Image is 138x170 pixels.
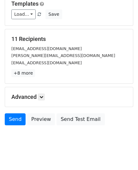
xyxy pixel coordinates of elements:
a: Load... [11,9,36,19]
h5: Advanced [11,93,127,100]
a: Preview [27,113,55,125]
a: Send [5,113,26,125]
button: Save [45,9,62,19]
h5: 11 Recipients [11,36,127,42]
iframe: Chat Widget [106,140,138,170]
a: Templates [11,0,39,7]
a: +8 more [11,69,35,77]
a: Send Test Email [57,113,105,125]
small: [EMAIL_ADDRESS][DOMAIN_NAME] [11,46,82,51]
small: [EMAIL_ADDRESS][DOMAIN_NAME] [11,60,82,65]
small: [PERSON_NAME][EMAIL_ADDRESS][DOMAIN_NAME] [11,53,115,58]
